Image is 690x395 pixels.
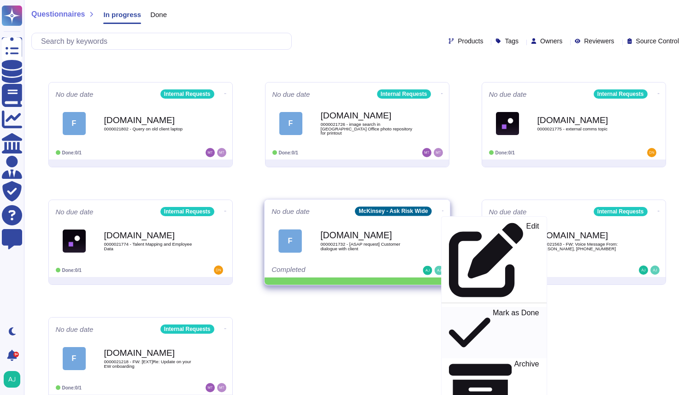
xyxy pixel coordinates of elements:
[441,307,546,358] a: Mark as Done
[423,266,432,275] img: user
[537,116,630,124] b: [DOMAIN_NAME]
[206,383,215,392] img: user
[217,383,226,392] img: user
[537,127,630,131] span: 0000021775 - external comms topic
[214,265,223,275] img: user
[271,208,310,215] span: No due date
[36,33,291,49] input: Search by keywords
[650,265,660,275] img: user
[62,268,82,273] span: Done: 0/1
[526,223,539,297] p: Edit
[495,150,515,155] span: Done: 0/1
[537,242,630,251] span: 0000021563 - FW: Voice Message From: [PERSON_NAME], [PHONE_NUMBER]
[104,116,196,124] b: [DOMAIN_NAME]
[540,38,562,44] span: Owners
[434,148,443,157] img: user
[160,89,214,99] div: Internal Requests
[422,148,431,157] img: user
[489,208,527,215] span: No due date
[320,242,413,251] span: 0000021732 - [ASAP request] Customer dialogue with client
[62,150,82,155] span: Done: 0/1
[104,360,196,368] span: 0000021218 - FW: [EXT]Re: Update on your EW onboarding
[279,112,302,135] div: F
[103,11,141,18] span: In progress
[320,231,413,240] b: [DOMAIN_NAME]
[647,148,656,157] img: user
[278,229,302,253] div: F
[160,324,214,334] div: Internal Requests
[321,122,413,136] span: 0000021726 - image search in [GEOGRAPHIC_DATA] Office photo repository for printout
[434,266,443,275] img: user
[56,91,94,98] span: No due date
[355,206,431,216] div: McKinsey - Ask Risk Wide
[63,347,86,370] div: F
[104,242,196,251] span: 0000021774 - Talent Mapping and Employee Data
[13,352,19,357] div: 9+
[272,91,310,98] span: No due date
[458,38,483,44] span: Products
[4,371,20,388] img: user
[160,207,214,216] div: Internal Requests
[489,91,527,98] span: No due date
[377,89,431,99] div: Internal Requests
[594,89,648,99] div: Internal Requests
[537,231,630,240] b: [DOMAIN_NAME]
[206,148,215,157] img: user
[505,38,519,44] span: Tags
[217,148,226,157] img: user
[636,38,679,44] span: Source Control
[56,208,94,215] span: No due date
[56,326,94,333] span: No due date
[496,112,519,135] img: Logo
[63,112,86,135] div: F
[150,11,167,18] span: Done
[63,230,86,253] img: Logo
[441,220,546,299] a: Edit
[584,38,614,44] span: Reviewers
[104,231,196,240] b: [DOMAIN_NAME]
[104,127,196,131] span: 0000021802 - Query on old client laptop
[321,111,413,120] b: [DOMAIN_NAME]
[104,348,196,357] b: [DOMAIN_NAME]
[31,11,85,18] span: Questionnaires
[639,265,648,275] img: user
[271,266,386,275] div: Completed
[492,309,539,356] p: Mark as Done
[62,385,82,390] span: Done: 0/1
[2,369,27,389] button: user
[279,150,298,155] span: Done: 0/1
[594,207,648,216] div: Internal Requests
